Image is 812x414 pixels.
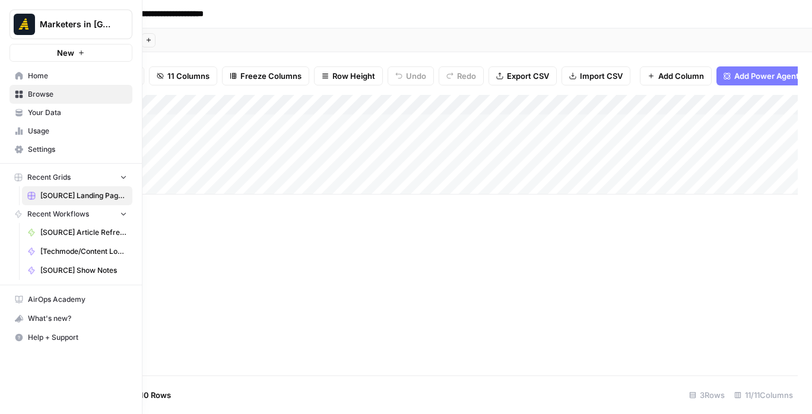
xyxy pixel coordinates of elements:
[9,205,132,223] button: Recent Workflows
[28,294,127,305] span: AirOps Academy
[28,71,127,81] span: Home
[28,144,127,155] span: Settings
[40,246,127,257] span: [Techmode/Content Logistics] Show Notes
[40,18,112,30] span: Marketers in [GEOGRAPHIC_DATA]
[9,309,132,328] button: What's new?
[9,66,132,85] a: Home
[9,328,132,347] button: Help + Support
[9,103,132,122] a: Your Data
[332,70,375,82] span: Row Height
[149,66,217,85] button: 11 Columns
[28,89,127,100] span: Browse
[406,70,426,82] span: Undo
[222,66,309,85] button: Freeze Columns
[40,190,127,201] span: [SOURCE] Landing Page Generation Grid
[9,9,132,39] button: Workspace: Marketers in Demand
[734,70,799,82] span: Add Power Agent
[28,332,127,343] span: Help + Support
[22,261,132,280] a: [SOURCE] Show Notes
[167,70,210,82] span: 11 Columns
[9,122,132,141] a: Usage
[240,70,302,82] span: Freeze Columns
[314,66,383,85] button: Row Height
[28,107,127,118] span: Your Data
[9,140,132,159] a: Settings
[22,186,132,205] a: [SOURCE] Landing Page Generation Grid
[684,386,729,405] div: 3 Rows
[27,209,89,219] span: Recent Workflows
[439,66,484,85] button: Redo
[507,70,549,82] span: Export CSV
[658,70,704,82] span: Add Column
[580,70,623,82] span: Import CSV
[9,168,132,186] button: Recent Grids
[9,290,132,309] a: AirOps Academy
[123,389,171,401] span: Add 10 Rows
[14,14,35,35] img: Marketers in Demand Logo
[40,227,127,238] span: [SOURCE] Article Refresh Writing
[729,386,798,405] div: 11/11 Columns
[40,265,127,276] span: [SOURCE] Show Notes
[457,70,476,82] span: Redo
[388,66,434,85] button: Undo
[27,172,71,183] span: Recent Grids
[489,66,557,85] button: Export CSV
[57,47,74,59] span: New
[640,66,712,85] button: Add Column
[22,242,132,261] a: [Techmode/Content Logistics] Show Notes
[9,85,132,104] a: Browse
[562,66,630,85] button: Import CSV
[10,310,132,327] div: What's new?
[22,223,132,242] a: [SOURCE] Article Refresh Writing
[716,66,806,85] button: Add Power Agent
[28,126,127,136] span: Usage
[9,44,132,62] button: New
